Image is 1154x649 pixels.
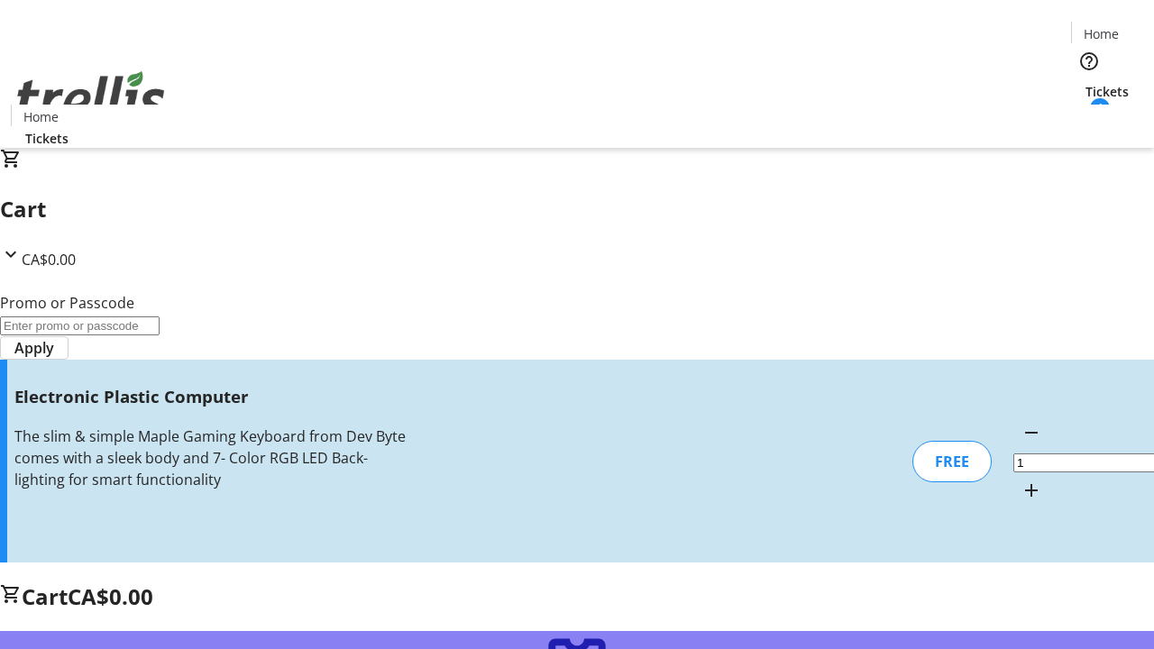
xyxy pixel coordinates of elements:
div: FREE [912,441,992,482]
span: Tickets [1085,82,1129,101]
a: Tickets [1071,82,1143,101]
span: Home [1084,24,1119,43]
span: Tickets [25,129,69,148]
a: Tickets [11,129,83,148]
button: Increment by one [1013,472,1049,508]
span: CA$0.00 [22,250,76,270]
button: Help [1071,43,1107,79]
a: Home [12,107,69,126]
button: Cart [1071,101,1107,137]
img: Orient E2E Organization 1hG6BiHlX8's Logo [11,51,171,142]
span: Home [23,107,59,126]
h3: Electronic Plastic Computer [14,384,408,409]
span: CA$0.00 [68,581,153,611]
button: Decrement by one [1013,415,1049,451]
span: Apply [14,337,54,359]
div: The slim & simple Maple Gaming Keyboard from Dev Byte comes with a sleek body and 7- Color RGB LE... [14,425,408,490]
a: Home [1072,24,1130,43]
